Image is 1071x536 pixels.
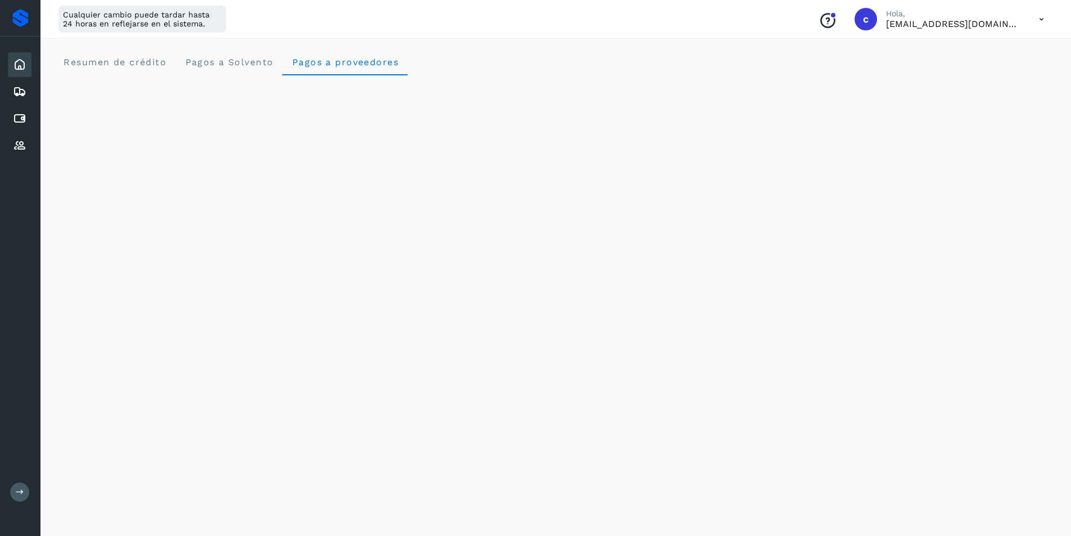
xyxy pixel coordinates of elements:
span: Pagos a Solvento [184,57,273,67]
span: Resumen de crédito [63,57,166,67]
p: Hola, [886,9,1021,19]
div: Inicio [8,52,31,77]
div: Embarques [8,79,31,104]
p: contabilidad5@easo.com [886,19,1021,29]
div: Proveedores [8,133,31,158]
span: Pagos a proveedores [291,57,399,67]
div: Cualquier cambio puede tardar hasta 24 horas en reflejarse en el sistema. [58,6,226,33]
div: Cuentas por pagar [8,106,31,131]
